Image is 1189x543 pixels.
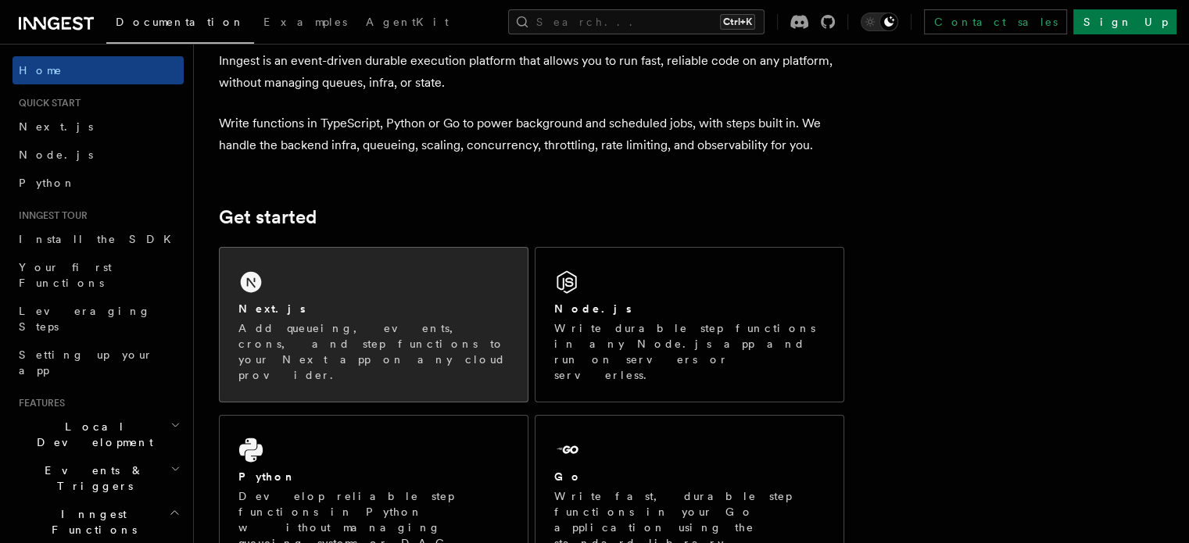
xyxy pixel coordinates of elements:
[13,141,184,169] a: Node.js
[13,456,184,500] button: Events & Triggers
[13,209,88,222] span: Inngest tour
[554,320,825,383] p: Write durable step functions in any Node.js app and run on servers or serverless.
[263,16,347,28] span: Examples
[13,225,184,253] a: Install the SDK
[13,413,184,456] button: Local Development
[554,469,582,484] h2: Go
[1073,9,1176,34] a: Sign Up
[238,320,509,383] p: Add queueing, events, crons, and step functions to your Next app on any cloud provider.
[508,9,765,34] button: Search...Ctrl+K
[13,506,169,538] span: Inngest Functions
[219,50,844,94] p: Inngest is an event-driven durable execution platform that allows you to run fast, reliable code ...
[13,341,184,384] a: Setting up your app
[13,397,65,409] span: Features
[356,5,458,42] a: AgentKit
[219,113,844,156] p: Write functions in TypeScript, Python or Go to power background and scheduled jobs, with steps bu...
[19,233,181,245] span: Install the SDK
[238,301,306,316] h2: Next.js
[13,169,184,197] a: Python
[19,120,93,133] span: Next.js
[238,469,296,484] h2: Python
[106,5,254,44] a: Documentation
[13,419,170,450] span: Local Development
[366,16,449,28] span: AgentKit
[13,297,184,341] a: Leveraging Steps
[535,247,844,402] a: Node.jsWrite durable step functions in any Node.js app and run on servers or serverless.
[554,301,632,316] h2: Node.js
[13,56,184,84] a: Home
[19,261,112,289] span: Your first Functions
[219,247,528,402] a: Next.jsAdd queueing, events, crons, and step functions to your Next app on any cloud provider.
[13,253,184,297] a: Your first Functions
[19,348,153,377] span: Setting up your app
[254,5,356,42] a: Examples
[219,206,317,228] a: Get started
[13,113,184,141] a: Next.js
[19,177,76,189] span: Python
[13,463,170,494] span: Events & Triggers
[13,97,81,109] span: Quick start
[19,63,63,78] span: Home
[720,14,755,30] kbd: Ctrl+K
[116,16,245,28] span: Documentation
[19,148,93,161] span: Node.js
[924,9,1067,34] a: Contact sales
[19,305,151,333] span: Leveraging Steps
[861,13,898,31] button: Toggle dark mode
